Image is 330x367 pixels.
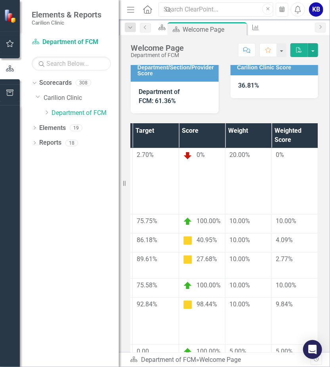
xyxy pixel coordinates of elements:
span: 10.00% [229,255,250,263]
div: 18 [65,140,78,146]
a: Elements [39,124,66,133]
span: 5.00% [229,348,246,355]
h3: Department/Section/Provider Score [137,65,215,77]
div: 19 [70,124,82,131]
span: 10.00% [229,236,250,244]
small: Carilion Clinic [32,19,101,26]
span: 10.00% [276,217,296,225]
a: Department of FCM [141,356,196,363]
span: 10.00% [276,281,296,289]
span: 0% [196,151,205,159]
span: 4.09% [276,236,293,244]
span: 92.84% [137,300,157,308]
span: 75.58% [137,281,157,289]
img: On Target [183,281,193,291]
span: 75.75% [137,217,157,225]
a: Reports [39,138,61,147]
img: ClearPoint Strategy [4,9,18,23]
span: 2.77% [276,255,293,263]
span: 10.00% [229,217,250,225]
span: 40.95% [196,236,217,244]
button: KB [309,2,323,17]
span: 20.00% [229,151,250,159]
span: 5.00% [276,348,293,355]
input: Search ClearPoint... [158,2,273,17]
span: 10.00% [229,281,250,289]
span: 100.00% [196,217,221,225]
span: 0% [276,151,284,159]
a: Department of FCM [52,109,119,118]
img: Below Plan [183,151,193,160]
strong: 36.81% [238,82,259,89]
div: Welcome Page [131,44,184,52]
div: Department of FCM [131,52,184,58]
span: 86.18% [137,236,157,244]
span: 10.00% [229,300,250,308]
span: 98.44% [196,300,217,308]
a: Carilion Clinic [44,94,119,103]
img: On Target [183,347,193,357]
span: 9.84% [276,300,293,308]
img: On Target [183,217,193,226]
input: Search Below... [32,57,111,71]
div: 308 [76,80,91,86]
img: Caution [183,255,193,264]
img: Caution [183,300,193,310]
span: 89.61% [137,255,157,263]
span: 27.68% [196,255,217,263]
span: Elements & Reports [32,10,101,19]
a: Department of FCM [32,38,111,47]
div: » [130,356,311,365]
a: Scorecards [39,78,72,88]
span: 0.00 [137,348,149,355]
span: 2.70% [137,151,154,159]
strong: Department of FCM: 61.36% [139,88,180,105]
div: Welcome Page [199,356,241,363]
img: Caution [183,236,193,245]
div: Open Intercom Messenger [303,340,322,359]
span: 100.00% [196,281,221,289]
span: 100.00% [196,348,221,355]
h3: Carilion Clinic Score [237,65,315,71]
div: Welcome Page [183,25,245,34]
